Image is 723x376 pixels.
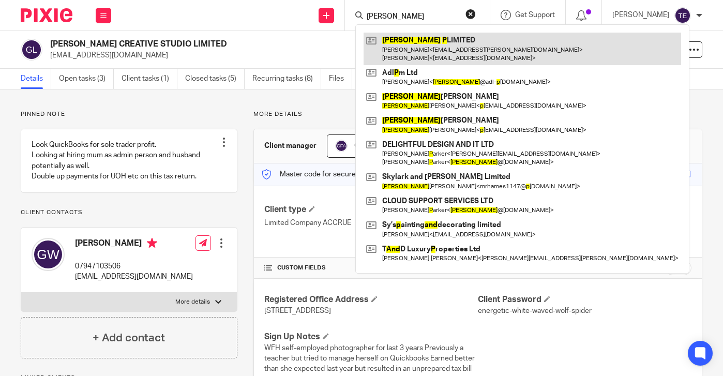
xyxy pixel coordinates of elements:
img: svg%3E [21,39,42,61]
a: Closed tasks (5) [185,69,245,89]
p: More details [253,110,702,118]
p: Master code for secure communications and files [262,169,440,179]
input: Search [366,12,459,22]
a: Client tasks (1) [122,69,177,89]
h4: Client type [264,204,478,215]
h4: Client Password [478,294,691,305]
span: Get Support [515,11,555,19]
h3: Client manager [264,141,317,151]
span: energetic-white-waved-wolf-spider [478,307,592,314]
h2: [PERSON_NAME] CREATIVE STUDIO LIMITED [50,39,459,50]
span: Charlotte & [PERSON_NAME] Accrue [354,142,475,149]
img: svg%3E [32,238,65,271]
p: 07947103506 [75,261,193,272]
button: Clear [465,9,476,19]
h4: + Add contact [93,330,165,346]
a: Details [21,69,51,89]
img: Pixie [21,8,72,22]
span: [STREET_ADDRESS] [264,307,331,314]
img: svg%3E [674,7,691,24]
a: Open tasks (3) [59,69,114,89]
p: Pinned note [21,110,237,118]
h4: Sign Up Notes [264,332,478,342]
h4: CUSTOM FIELDS [264,264,478,272]
h4: Registered Office Address [264,294,478,305]
p: [EMAIL_ADDRESS][DOMAIN_NAME] [50,50,562,61]
i: Primary [147,238,157,248]
img: svg%3E [335,140,348,152]
p: Client contacts [21,208,237,217]
a: Recurring tasks (8) [252,69,321,89]
a: Files [329,69,352,89]
p: Limited Company ACCRUE [264,218,478,228]
p: [EMAIL_ADDRESS][DOMAIN_NAME] [75,272,193,282]
p: More details [175,298,210,306]
h4: [PERSON_NAME] [75,238,193,251]
p: [PERSON_NAME] [612,10,669,20]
